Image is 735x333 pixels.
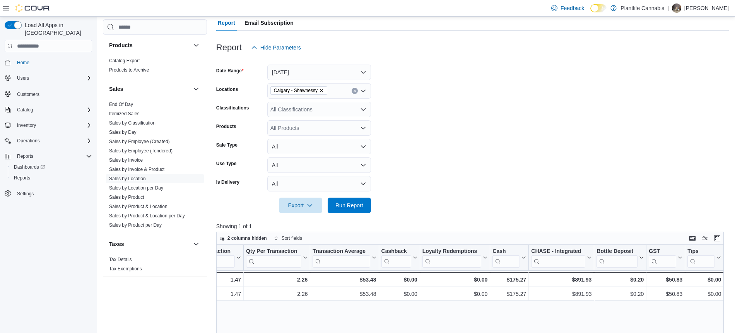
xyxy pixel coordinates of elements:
[109,213,185,219] a: Sales by Product & Location per Day
[597,248,638,255] div: Bottle Deposit
[11,173,92,183] span: Reports
[14,58,32,67] a: Home
[531,289,591,299] div: $891.93
[14,121,39,130] button: Inventory
[649,289,682,299] div: $50.83
[216,222,729,230] p: Showing 1 of 1
[103,56,207,78] div: Products
[216,179,239,185] label: Is Delivery
[216,68,244,74] label: Date Range
[216,123,236,130] label: Products
[14,164,45,170] span: Dashboards
[109,185,163,191] span: Sales by Location per Day
[2,135,95,146] button: Operations
[688,234,697,243] button: Keyboard shortcuts
[109,203,168,210] span: Sales by Product & Location
[649,275,682,284] div: $50.83
[381,289,417,299] div: $0.00
[313,248,370,255] div: Transaction Average
[282,235,302,241] span: Sort fields
[11,173,33,183] a: Reports
[381,248,411,255] div: Cashback
[422,248,487,268] button: Loyalty Redemptions
[687,248,715,268] div: Tips
[103,100,207,233] div: Sales
[109,256,132,263] span: Tax Details
[684,3,729,13] p: [PERSON_NAME]
[218,15,235,31] span: Report
[531,248,591,268] button: CHASE - Integrated
[14,136,43,145] button: Operations
[14,73,92,83] span: Users
[109,266,142,272] a: Tax Exemptions
[2,120,95,131] button: Inventory
[271,234,305,243] button: Sort fields
[649,248,676,268] div: GST
[14,152,92,161] span: Reports
[109,41,133,49] h3: Products
[667,3,669,13] p: |
[103,255,207,277] div: Taxes
[284,198,318,213] span: Export
[260,44,301,51] span: Hide Parameters
[246,275,308,284] div: 2.26
[14,90,43,99] a: Customers
[17,153,33,159] span: Reports
[109,111,140,116] a: Itemized Sales
[14,105,36,114] button: Catalog
[109,204,168,209] a: Sales by Product & Location
[109,257,132,262] a: Tax Details
[360,106,366,113] button: Open list of options
[109,58,140,64] span: Catalog Export
[531,275,591,284] div: $891.93
[422,289,488,299] div: $0.00
[14,89,92,99] span: Customers
[244,15,294,31] span: Email Subscription
[11,162,92,172] span: Dashboards
[14,58,92,67] span: Home
[687,248,721,268] button: Tips
[267,139,371,154] button: All
[14,189,37,198] a: Settings
[531,248,585,255] div: CHASE - Integrated
[109,157,143,163] span: Sales by Invoice
[248,40,304,55] button: Hide Parameters
[17,60,29,66] span: Home
[109,67,149,73] a: Products to Archive
[319,88,324,93] button: Remove Calgary - Shawnessy from selection in this group
[109,176,146,181] a: Sales by Location
[2,88,95,99] button: Customers
[109,102,133,107] a: End Of Day
[17,122,36,128] span: Inventory
[2,188,95,199] button: Settings
[109,166,164,172] span: Sales by Invoice & Product
[14,189,92,198] span: Settings
[328,198,371,213] button: Run Report
[174,248,235,268] div: Items Per Transaction
[22,21,92,37] span: Load All Apps in [GEOGRAPHIC_DATA]
[5,54,92,219] nav: Complex example
[531,248,585,268] div: CHASE - Integrated
[14,121,92,130] span: Inventory
[109,85,190,93] button: Sales
[109,240,124,248] h3: Taxes
[548,0,587,16] a: Feedback
[17,191,34,197] span: Settings
[381,248,417,268] button: Cashback
[492,275,526,284] div: $175.27
[109,85,123,93] h3: Sales
[561,4,584,12] span: Feedback
[246,248,308,268] button: Qty Per Transaction
[109,194,144,200] span: Sales by Product
[14,73,32,83] button: Users
[216,86,238,92] label: Locations
[492,289,526,299] div: $175.27
[109,222,162,228] span: Sales by Product per Day
[17,138,40,144] span: Operations
[109,148,173,154] a: Sales by Employee (Tendered)
[109,120,156,126] a: Sales by Classification
[687,289,721,299] div: $0.00
[216,142,238,148] label: Sale Type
